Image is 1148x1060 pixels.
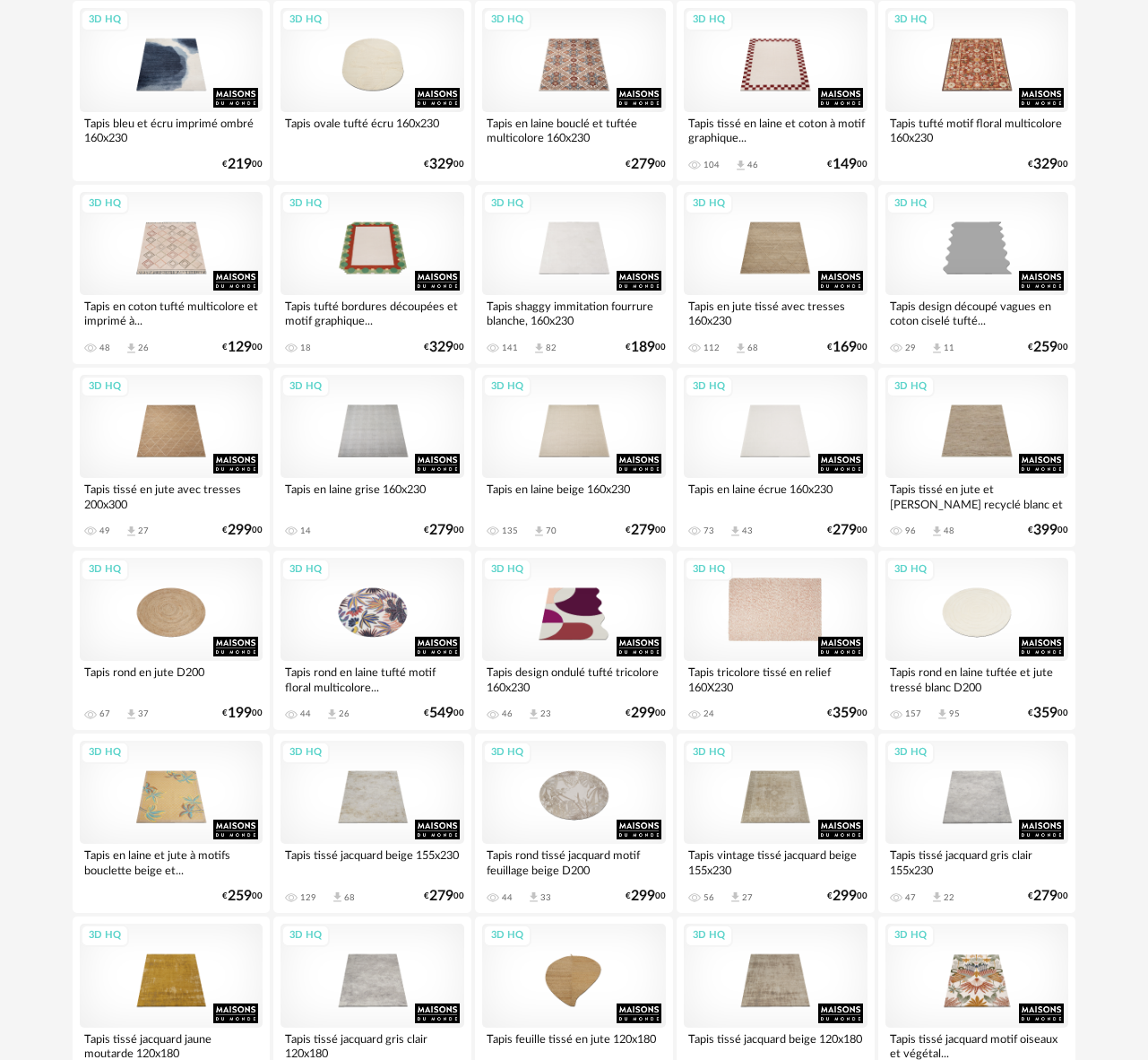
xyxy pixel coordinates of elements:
[281,112,464,148] div: Tapis ovale tufté écru 160x230
[878,734,1076,913] a: 3D HQ Tapis tissé jacquard gris clair 155x230 47 Download icon 22 €27900
[273,551,471,730] a: 3D HQ Tapis rond en laine tufté motif floral multicolore... 44 Download icon 26 €54900
[930,342,944,355] span: Download icon
[482,844,666,880] div: Tapis rond tissé jacquard motif feuillage beige D200
[73,551,271,730] a: 3D HQ Tapis rond en jute D200 67 Download icon 37 €19900
[905,892,916,903] div: 47
[483,193,531,215] div: 3D HQ
[1028,159,1068,170] div: € 00
[626,342,666,353] div: € 00
[677,368,875,547] a: 3D HQ Tapis en laine écrue 160x230 73 Download icon 43 €27900
[885,295,1069,331] div: Tapis design découpé vagues en coton ciselé tufté...
[81,376,129,398] div: 3D HQ
[631,708,655,719] span: 299
[281,844,464,880] div: Tapis tissé jacquard beige 155x230
[546,526,557,536] div: 70
[827,891,867,902] div: € 00
[99,708,110,719] div: 67
[502,708,513,719] div: 46
[684,478,867,514] div: Tapis en laine écrue 160x230
[827,525,867,536] div: € 00
[703,892,714,903] div: 56
[944,892,954,903] div: 22
[281,295,464,331] div: Tapis tufté bordures découpées et motif graphique...
[99,343,110,353] div: 48
[429,525,453,536] span: 279
[281,9,330,31] div: 3D HQ
[222,525,263,536] div: € 00
[429,891,453,902] span: 279
[827,159,867,170] div: € 00
[885,478,1069,514] div: Tapis tissé en jute et [PERSON_NAME] recyclé blanc et beige...
[424,525,464,536] div: € 00
[475,734,673,913] a: 3D HQ Tapis rond tissé jacquard motif feuillage beige D200 44 Download icon 33 €29900
[475,1,673,180] a: 3D HQ Tapis en laine bouclé et tuftée multicolore 160x230 €27900
[222,708,263,719] div: € 00
[125,342,138,355] span: Download icon
[677,551,875,730] a: 3D HQ Tapis tricolore tissé en relief 160X230 24 €35900
[631,891,655,902] span: 299
[228,525,252,536] span: 299
[546,343,557,353] div: 82
[482,478,666,514] div: Tapis en laine beige 160x230
[125,525,138,538] span: Download icon
[424,159,464,170] div: € 00
[532,525,546,538] span: Download icon
[1028,891,1068,902] div: € 00
[273,368,471,547] a: 3D HQ Tapis en laine grise 160x230 14 €27900
[685,742,733,764] div: 3D HQ
[631,159,655,170] span: 279
[300,708,311,719] div: 44
[300,526,311,536] div: 14
[344,892,355,903] div: 68
[886,925,935,947] div: 3D HQ
[833,525,857,536] span: 279
[429,342,453,353] span: 329
[73,734,271,913] a: 3D HQ Tapis en laine et jute à motifs bouclette beige et... €25900
[905,526,916,536] div: 96
[424,342,464,353] div: € 00
[273,734,471,913] a: 3D HQ Tapis tissé jacquard beige 155x230 129 Download icon 68 €27900
[325,708,339,721] span: Download icon
[527,708,540,721] span: Download icon
[944,343,954,353] div: 11
[475,551,673,730] a: 3D HQ Tapis design ondulé tufté tricolore 160x230 46 Download icon 23 €29900
[626,525,666,536] div: € 00
[228,159,252,170] span: 219
[1033,708,1057,719] span: 359
[1033,159,1057,170] span: 329
[885,844,1069,880] div: Tapis tissé jacquard gris clair 155x230
[475,368,673,547] a: 3D HQ Tapis en laine beige 160x230 135 Download icon 70 €27900
[483,925,531,947] div: 3D HQ
[281,478,464,514] div: Tapis en laine grise 160x230
[80,112,263,148] div: Tapis bleu et écru imprimé ombré 160x230
[631,525,655,536] span: 279
[626,891,666,902] div: € 00
[936,708,949,721] span: Download icon
[703,160,720,170] div: 104
[703,526,714,536] div: 73
[1033,525,1057,536] span: 399
[138,526,149,536] div: 27
[886,9,935,31] div: 3D HQ
[73,185,271,364] a: 3D HQ Tapis en coton tufté multicolore et imprimé à... 48 Download icon 26 €12900
[300,343,311,353] div: 18
[281,559,330,581] div: 3D HQ
[483,376,531,398] div: 3D HQ
[742,892,753,903] div: 27
[222,159,263,170] div: € 00
[331,891,344,904] span: Download icon
[729,891,742,904] span: Download icon
[1028,342,1068,353] div: € 00
[833,891,857,902] span: 299
[424,708,464,719] div: € 00
[540,892,551,903] div: 33
[703,708,714,719] div: 24
[138,708,149,719] div: 37
[281,193,330,215] div: 3D HQ
[729,525,742,538] span: Download icon
[281,661,464,697] div: Tapis rond en laine tufté motif floral multicolore...
[483,742,531,764] div: 3D HQ
[81,559,129,581] div: 3D HQ
[228,342,252,353] span: 129
[944,526,954,536] div: 48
